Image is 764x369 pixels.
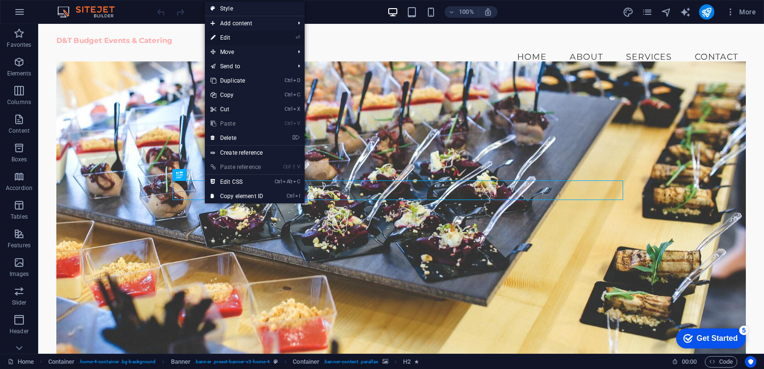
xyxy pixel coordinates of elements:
h6: Session time [672,356,697,368]
p: Features [8,242,31,249]
span: More [726,7,756,17]
i: Ctrl [285,106,292,112]
a: Ctrl⇧VPaste reference [205,160,269,174]
a: ⌦Delete [205,131,269,145]
i: V [293,120,300,127]
span: Click to select. Double-click to edit [171,356,191,368]
a: Click to cancel selection. Double-click to open Pages [8,356,34,368]
i: I [295,193,300,199]
img: Editor Logo [55,6,127,18]
i: Publish [701,7,712,18]
i: Navigator [661,7,672,18]
div: Get Started 5 items remaining, 0% complete [8,5,77,25]
i: X [293,106,300,112]
p: Slider [12,299,27,306]
span: Code [709,356,733,368]
p: Elements [7,70,32,77]
i: Ctrl [275,179,282,185]
a: ⏎Edit [205,31,269,45]
span: : [689,358,690,365]
span: Move [205,45,290,59]
nav: breadcrumb [48,356,419,368]
a: Create reference [205,146,305,160]
button: navigator [661,6,672,18]
i: D [293,77,300,84]
i: Ctrl [283,164,291,170]
div: Get Started [28,11,69,19]
span: . banner-content .parallax [323,356,378,368]
a: CtrlXCut [205,102,269,116]
a: CtrlDDuplicate [205,74,269,88]
button: 100% [445,6,478,18]
a: Style [205,1,305,16]
i: ⇧ [292,164,296,170]
i: C [293,179,300,185]
i: ⌦ [292,135,300,141]
span: . banner .preset-banner-v3-home-4 [194,356,270,368]
button: design [623,6,634,18]
button: Code [705,356,737,368]
p: Boxes [11,156,27,163]
p: Tables [11,213,28,221]
i: On resize automatically adjust zoom level to fit chosen device. [484,8,492,16]
i: Design (Ctrl+Alt+Y) [623,7,634,18]
p: Favorites [7,41,31,49]
i: This element contains a background [382,359,388,364]
span: Click to select. Double-click to edit [403,356,411,368]
a: CtrlICopy element ID [205,189,269,203]
i: Ctrl [286,193,294,199]
span: Click to select. Double-click to edit [48,356,75,368]
a: CtrlCCopy [205,88,269,102]
p: Images [10,270,29,278]
p: Accordion [6,184,32,192]
i: AI Writer [680,7,691,18]
i: Ctrl [285,92,292,98]
a: Send to [205,59,290,74]
i: V [297,164,300,170]
span: . home-4-container .bg-background [78,356,156,368]
p: Content [9,127,30,135]
i: Pages (Ctrl+Alt+S) [642,7,653,18]
button: text_generator [680,6,691,18]
button: pages [642,6,653,18]
a: CtrlVPaste [205,116,269,131]
i: ⏎ [296,34,300,41]
span: Add content [205,16,290,31]
button: Usercentrics [745,356,756,368]
button: publish [699,4,714,20]
i: Ctrl [285,120,292,127]
p: Columns [7,98,31,106]
p: Header [10,327,29,335]
i: This element is a customizable preset [274,359,278,364]
span: 00 00 [682,356,697,368]
h6: 100% [459,6,474,18]
i: Ctrl [285,77,292,84]
i: Element contains an animation [414,359,419,364]
i: C [293,92,300,98]
div: 5 [71,2,80,11]
button: More [722,4,760,20]
a: CtrlAltCEdit CSS [205,175,269,189]
i: Alt [283,179,292,185]
span: Click to select. Double-click to edit [293,356,319,368]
